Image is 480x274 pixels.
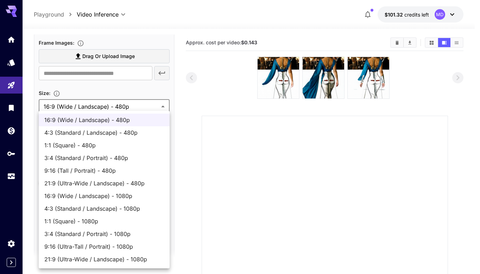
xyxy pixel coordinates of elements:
span: 4:3 (Standard / Landscape) - 1080p [44,204,164,213]
span: 1:1 (Square) - 1080p [44,217,164,225]
span: 9:16 (Tall / Portrait) - 480p [44,166,164,175]
span: 21:9 (Ultra-Wide / Landscape) - 480p [44,179,164,187]
span: 4:3 (Standard / Landscape) - 480p [44,128,164,137]
span: 1:1 (Square) - 480p [44,141,164,149]
span: 3:4 (Standard / Portrait) - 480p [44,154,164,162]
span: 3:4 (Standard / Portrait) - 1080p [44,230,164,238]
span: 16:9 (Wide / Landscape) - 480p [44,116,164,124]
span: 9:16 (Ultra-Tall / Portrait) - 1080p [44,242,164,251]
span: 16:9 (Wide / Landscape) - 1080p [44,192,164,200]
span: 21:9 (Ultra-Wide / Landscape) - 1080p [44,255,164,263]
